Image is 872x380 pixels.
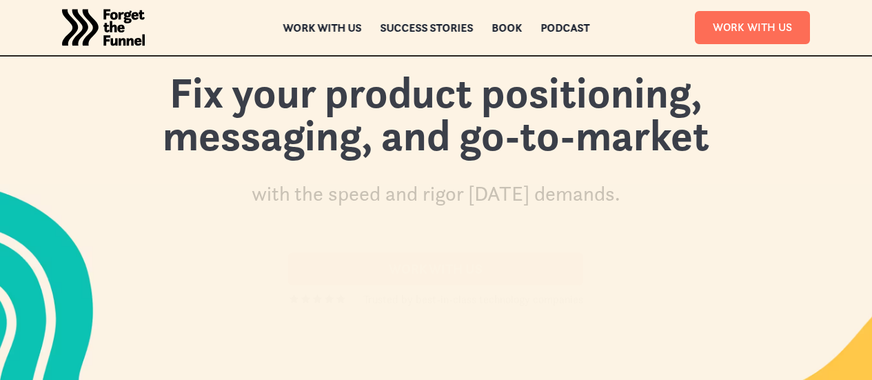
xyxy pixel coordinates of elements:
a: Success Stories [380,23,473,32]
a: Podcast [540,23,589,32]
a: Work With us [288,253,583,286]
a: Work With Us [695,11,810,43]
div: Trusted by best-in-class technology companies [363,291,583,308]
div: Work With us [305,261,567,277]
a: Work with us [283,23,361,32]
h1: Fix your product positioning, messaging, and go-to-market [88,71,784,171]
a: Book [491,23,522,32]
div: with the speed and rigor [DATE] demands. [252,180,620,208]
